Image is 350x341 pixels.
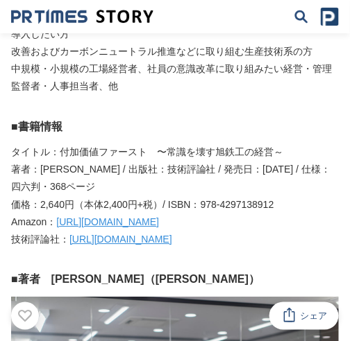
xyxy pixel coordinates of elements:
p: 技術評論社： [11,231,339,248]
img: prtimes [321,8,339,26]
a: [URL][DOMAIN_NAME] [69,234,172,245]
p: 中規模・小規模の工場経営者、社員の意識改革に取り組みたい経営・管理監督者・人事担当者、他 [11,60,339,95]
h3: ■書籍情報 [11,118,339,136]
img: 成果の裏側にあるストーリーをメディアに届ける [11,9,153,24]
p: 価格：2,640円（本体2,400円+税）/ ISBN：978-4297138912 [11,196,339,213]
p: Amazon： [11,213,339,231]
a: 成果の裏側にあるストーリーをメディアに届ける 成果の裏側にあるストーリーをメディアに届ける [11,9,153,24]
span: シェア [301,310,328,322]
a: [URL][DOMAIN_NAME] [56,216,159,227]
button: シェア [269,302,339,330]
p: 改善およびカーボンニュートラル推進などに取り組む生産技術系の方 [11,43,339,60]
p: 著者：[PERSON_NAME] / 出版社：技術評論社 / 発売日：[DATE] / 仕様：四六判・368ページ [11,161,339,195]
strong: ■著者 [PERSON_NAME]（[PERSON_NAME]） [11,273,260,285]
p: タイトル：付加価値ファースト 〜常識を壊す旭鉄工の経営～ [11,143,339,161]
